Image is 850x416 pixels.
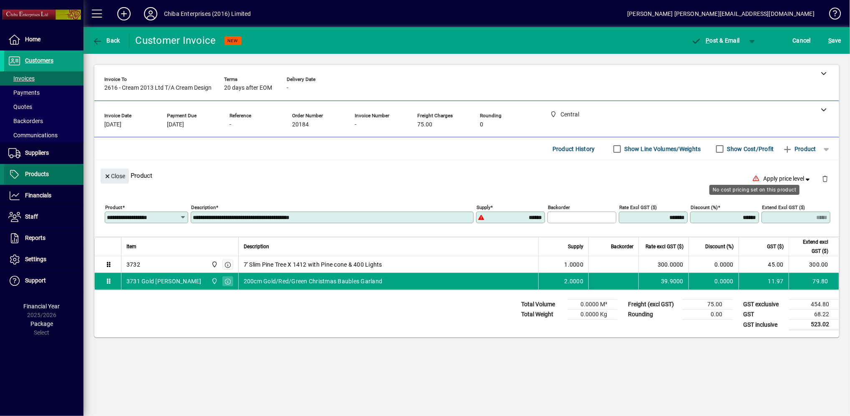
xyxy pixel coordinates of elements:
[682,300,732,310] td: 75.00
[567,310,617,320] td: 0.0000 Kg
[101,169,129,184] button: Close
[705,242,734,251] span: Discount (%)
[828,34,841,47] span: ave
[782,142,816,156] span: Product
[739,273,789,290] td: 11.97
[644,277,684,285] div: 39.9000
[25,57,53,64] span: Customers
[815,175,835,182] app-page-header-button: Delete
[25,149,49,156] span: Suppliers
[548,204,570,210] mat-label: Backorder
[126,277,202,285] div: 3731 Gold [PERSON_NAME]
[126,242,136,251] span: Item
[687,33,744,48] button: Post & Email
[791,33,813,48] button: Cancel
[567,300,617,310] td: 0.0000 M³
[611,242,633,251] span: Backorder
[646,242,684,251] span: Rate excl GST ($)
[624,310,682,320] td: Rounding
[794,237,828,256] span: Extend excl GST ($)
[762,204,805,210] mat-label: Extend excl GST ($)
[24,303,60,310] span: Financial Year
[25,36,40,43] span: Home
[8,118,43,124] span: Backorders
[739,300,789,310] td: GST exclusive
[230,121,231,128] span: -
[789,300,839,310] td: 454.80
[691,204,718,210] mat-label: Discount (%)
[4,128,83,142] a: Communications
[689,273,739,290] td: 0.0000
[4,114,83,128] a: Backorders
[739,256,789,273] td: 45.00
[706,37,710,44] span: P
[767,242,784,251] span: GST ($)
[417,121,432,128] span: 75.00
[624,300,682,310] td: Freight (excl GST)
[209,277,219,286] span: Central
[549,141,598,156] button: Product History
[4,29,83,50] a: Home
[98,172,131,179] app-page-header-button: Close
[111,6,137,21] button: Add
[4,143,83,164] a: Suppliers
[8,75,35,82] span: Invoices
[4,207,83,227] a: Staff
[191,204,216,210] mat-label: Description
[292,121,309,128] span: 20184
[209,260,219,269] span: Central
[623,145,701,153] label: Show Line Volumes/Weights
[619,204,657,210] mat-label: Rate excl GST ($)
[104,85,212,91] span: 2616 - Cream 2013 Ltd T/A Cream Design
[25,192,51,199] span: Financials
[224,85,272,91] span: 20 days after EOM
[25,256,46,262] span: Settings
[789,256,839,273] td: 300.00
[25,234,45,241] span: Reports
[739,320,789,330] td: GST inclusive
[4,100,83,114] a: Quotes
[126,260,140,269] div: 3732
[517,300,567,310] td: Total Volume
[644,260,684,269] div: 300.0000
[4,71,83,86] a: Invoices
[287,85,288,91] span: -
[167,121,184,128] span: [DATE]
[8,132,58,139] span: Communications
[228,38,238,43] span: NEW
[83,33,129,48] app-page-header-button: Back
[8,103,32,110] span: Quotes
[25,213,38,220] span: Staff
[90,33,122,48] button: Back
[94,160,839,191] div: Product
[104,169,126,183] span: Close
[244,242,269,251] span: Description
[164,7,251,20] div: Chiba Enterprises (2016) Limited
[789,273,839,290] td: 79.80
[778,141,820,156] button: Product
[760,171,815,187] button: Apply price level
[789,310,839,320] td: 68.22
[517,310,567,320] td: Total Weight
[764,174,812,183] span: Apply price level
[4,228,83,249] a: Reports
[815,169,835,189] button: Delete
[30,320,53,327] span: Package
[823,2,840,29] a: Knowledge Base
[565,277,584,285] span: 2.0000
[4,270,83,291] a: Support
[92,37,120,44] span: Back
[826,33,843,48] button: Save
[480,121,483,128] span: 0
[104,121,121,128] span: [DATE]
[565,260,584,269] span: 1.0000
[691,37,740,44] span: ost & Email
[105,204,122,210] mat-label: Product
[8,89,40,96] span: Payments
[4,185,83,206] a: Financials
[682,310,732,320] td: 0.00
[4,249,83,270] a: Settings
[709,185,800,195] div: No cost pricing set on this product
[4,164,83,185] a: Products
[25,277,46,284] span: Support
